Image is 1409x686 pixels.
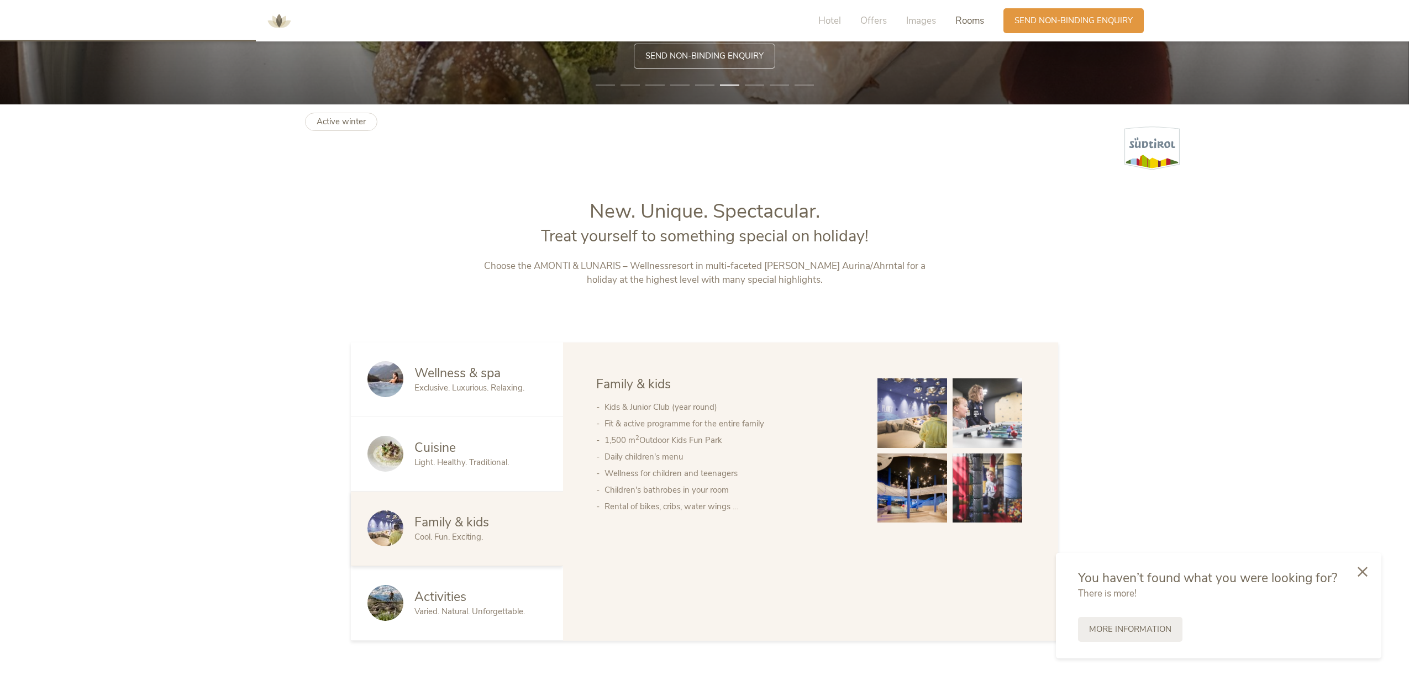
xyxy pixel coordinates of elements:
[262,17,296,24] a: AMONTI & LUNARIS Wellnessresort
[414,457,509,468] span: Light. Healthy. Traditional.
[645,50,764,62] span: Send non-binding enquiry
[604,498,855,515] li: Rental of bikes, cribs, water wings …
[604,448,855,465] li: Daily children's menu
[317,116,366,127] b: Active winter
[1124,126,1180,170] img: Südtirol
[541,225,869,247] span: Treat yourself to something special on holiday!
[604,415,855,432] li: Fit & active programme for the entire family
[604,432,855,448] li: 1,500 m Outdoor Kids Fun Park
[596,376,671,393] span: Family & kids
[604,399,855,415] li: Kids & Junior Club (year round)
[604,465,855,482] li: Wellness for children and teenagers
[251,104,267,131] b: Family
[474,259,935,287] p: Choose the AMONTI & LUNARIS – Wellnessresort in multi-faceted [PERSON_NAME] Aurina/Ahrntal for a ...
[414,382,524,393] span: Exclusive. Luxurious. Relaxing.
[267,104,305,131] b: Active summer
[590,198,820,225] span: New. Unique. Spectacular.
[305,113,377,131] a: Active winter
[1078,569,1337,587] span: You haven’t found what you were looking for?
[955,14,984,27] span: Rooms
[604,482,855,498] li: Children's bathrobes in your room
[414,439,456,456] span: Cuisine
[229,104,251,131] b: Wellness
[860,14,887,27] span: Offers
[1078,617,1182,642] a: More information
[906,14,936,27] span: Images
[414,514,489,531] span: Family & kids
[1089,624,1171,635] span: More information
[262,4,296,38] img: AMONTI & LUNARIS Wellnessresort
[635,434,639,442] sup: 2
[1014,15,1133,27] span: Send non-binding enquiry
[414,531,483,542] span: Cool. Fun. Exciting.
[818,14,841,27] span: Hotel
[414,606,525,617] span: Varied. Natural. Unforgettable.
[414,365,501,382] span: Wellness & spa
[414,588,466,605] span: Activities
[1078,587,1137,600] span: There is more!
